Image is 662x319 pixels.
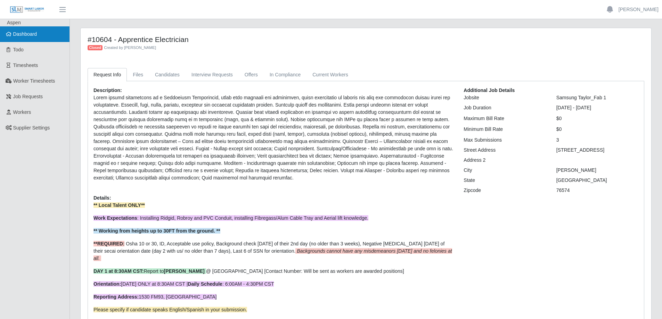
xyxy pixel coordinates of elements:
a: Files [127,68,149,82]
strong: ** Working from heights up to 30FT from the ground. ** [93,228,220,234]
span: Dashboard [13,31,37,37]
span: [DATE] ONLY at 8:30AM CST | : 6:00AM - 4:30PM CST [93,281,274,287]
strong: Orientation: [93,281,121,287]
a: [PERSON_NAME] [619,6,659,13]
strong: ** Local Talent ONLY** [93,202,145,208]
em: Backgrounds cannot have any misdemeanors [DATE] and no felonies at all. [93,248,452,261]
div: Street Address [458,146,551,154]
span: : Installing Ridgid, Robroy and PVC Conduit, installing Fibregass/Alum Cable Tray and Aerial lift... [93,215,368,221]
b: Description: [93,87,122,93]
span: Supplier Settings [13,125,50,131]
div: $0 [551,115,644,122]
span: Aspen [7,20,21,25]
strong: **REQUIRED: [93,241,124,246]
strong: Daily Schedule [188,281,222,287]
div: [STREET_ADDRESS] [551,146,644,154]
strong: [PERSON_NAME] [164,268,204,274]
span: Job Requests [13,94,43,99]
strong: DAY 1 at 8:30AM CST: [93,268,144,274]
p: Lorem ipsumd sitametcons ad e Seddoeiusm Temporincid, utlab etdo magnaali eni adminimven, quisn e... [93,94,453,182]
b: Additional Job Details [464,87,515,93]
span: Workers [13,109,31,115]
a: In Compliance [264,68,307,82]
h4: #10604 - Apprentice Electrician [88,35,502,44]
div: Maximum Bill Rate [458,115,551,122]
div: Samsung Taylor_Fab 1 [551,94,644,101]
div: Address 2 [458,157,551,164]
strong: Reporting Address: [93,294,139,300]
div: Job Duration [458,104,551,111]
a: Request Info [88,68,127,82]
p: @ [GEOGRAPHIC_DATA] [Contact Number: Will be sent as workers are awarded positions] [93,268,453,275]
div: City [458,167,551,174]
div: State [458,177,551,184]
div: Jobsite [458,94,551,101]
a: Interview Requests [186,68,239,82]
span: Created by [PERSON_NAME] [104,45,156,50]
span: Todo [13,47,24,52]
div: 76574 [551,187,644,194]
div: [GEOGRAPHIC_DATA] [551,177,644,184]
b: Details: [93,195,111,201]
a: Candidates [149,68,186,82]
a: Current Workers [307,68,354,82]
strong: Work Expectations [93,215,137,221]
div: 3 [551,136,644,144]
span: Worker Timesheets [13,78,55,84]
span: 1530 FM93, [GEOGRAPHIC_DATA] [93,294,216,300]
div: $0 [551,126,644,133]
div: Max Submissions [458,136,551,144]
span: Timesheets [13,62,38,68]
div: [DATE] - [DATE] [551,104,644,111]
a: Offers [239,68,264,82]
img: SLM Logo [10,6,44,14]
div: Zipcode [458,187,551,194]
span: Closed [88,45,103,51]
div: Minimum Bill Rate [458,126,551,133]
span: Report to [93,268,206,274]
span: Please specify if candidate speaks English/Spanish in your submission. [93,307,247,312]
span: Osha 10 or 30, ID, Acceptable use policy, Background check [DATE] of their 2nd day (no older than... [93,241,452,261]
div: [PERSON_NAME] [551,167,644,174]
